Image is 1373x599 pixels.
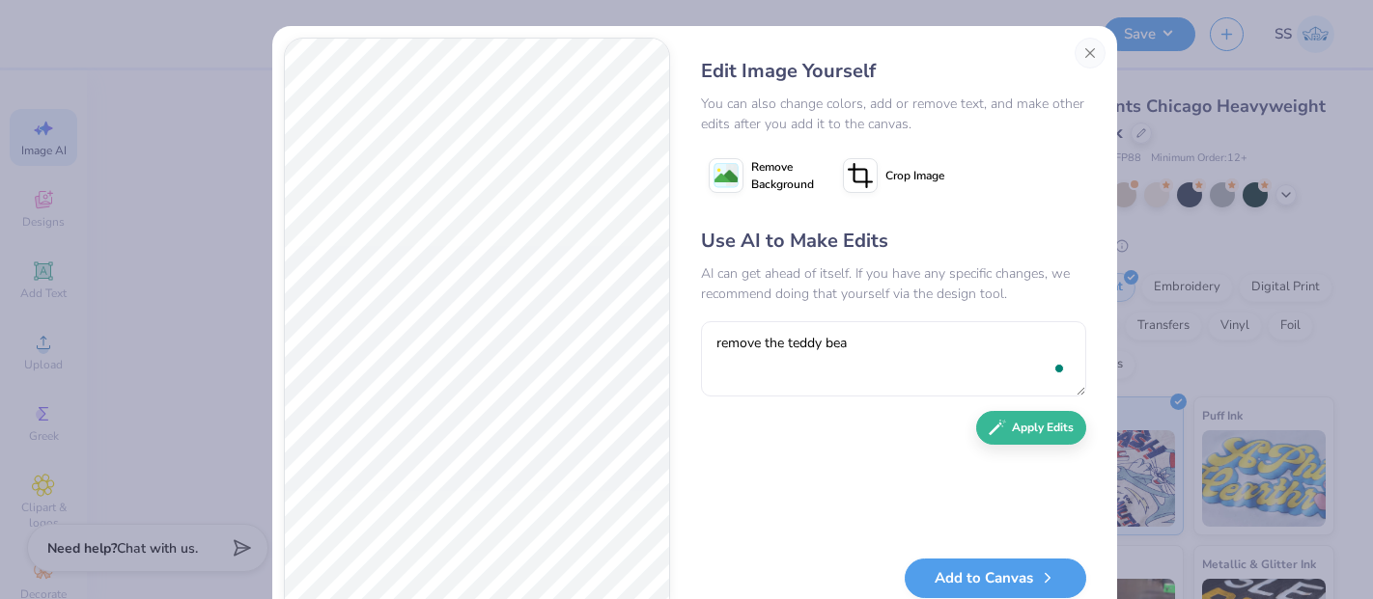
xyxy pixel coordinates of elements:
[976,411,1086,445] button: Apply Edits
[751,158,814,193] span: Remove Background
[905,558,1086,598] button: Add to Canvas
[701,321,1086,396] textarea: To enrich screen reader interactions, please activate Accessibility in Grammarly extension settings
[701,94,1086,134] div: You can also change colors, add or remove text, and make other edits after you add it to the canvas.
[701,57,1086,86] div: Edit Image Yourself
[885,167,944,184] span: Crop Image
[701,227,1086,256] div: Use AI to Make Edits
[835,151,956,200] button: Crop Image
[1075,38,1106,68] button: Close
[701,151,822,200] button: Remove Background
[701,263,1086,304] div: AI can get ahead of itself. If you have any specific changes, we recommend doing that yourself vi...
